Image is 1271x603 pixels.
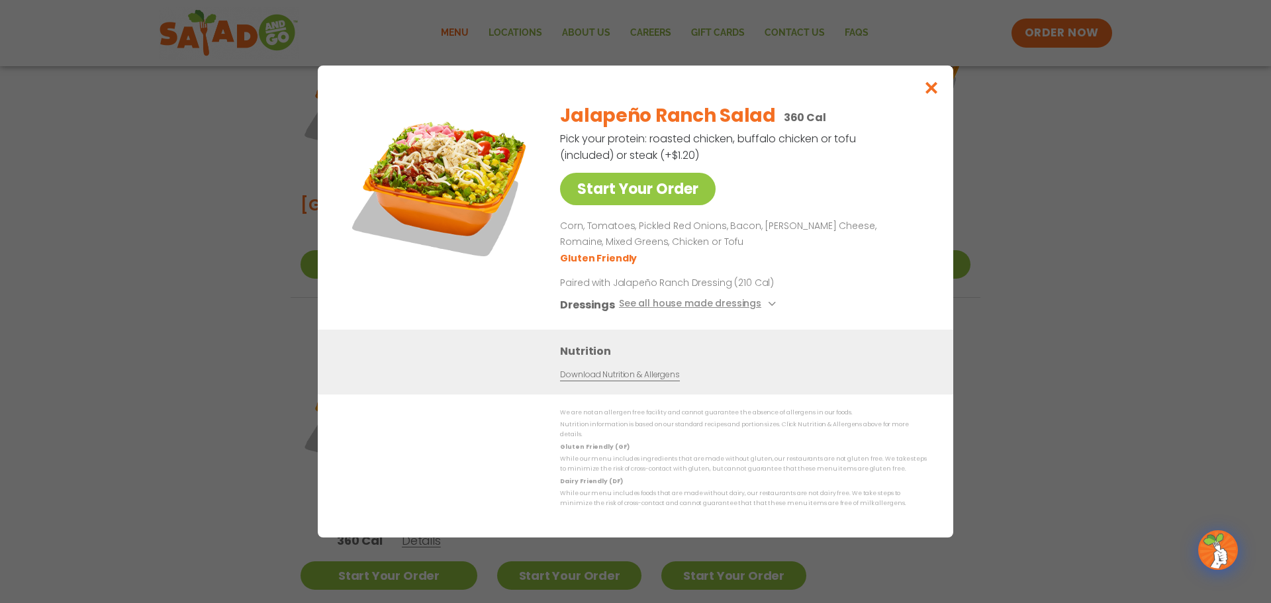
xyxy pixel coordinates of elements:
[560,218,921,250] p: Corn, Tomatoes, Pickled Red Onions, Bacon, [PERSON_NAME] Cheese, Romaine, Mixed Greens, Chicken o...
[560,130,858,163] p: Pick your protein: roasted chicken, buffalo chicken or tofu (included) or steak (+$1.20)
[560,173,716,205] a: Start Your Order
[560,276,805,290] p: Paired with Jalapeño Ranch Dressing (210 Cal)
[560,369,679,381] a: Download Nutrition & Allergens
[560,443,629,451] strong: Gluten Friendly (GF)
[560,297,615,313] h3: Dressings
[560,420,927,440] p: Nutrition information is based on our standard recipes and portion sizes. Click Nutrition & Aller...
[1200,532,1237,569] img: wpChatIcon
[560,454,927,475] p: While our menu includes ingredients that are made without gluten, our restaurants are not gluten ...
[560,343,933,359] h3: Nutrition
[560,252,639,265] li: Gluten Friendly
[348,92,533,277] img: Featured product photo for Jalapeño Ranch Salad
[560,408,927,418] p: We are not an allergen free facility and cannot guarantee the absence of allergens in our foods.
[560,102,775,130] h2: Jalapeño Ranch Salad
[560,477,622,485] strong: Dairy Friendly (DF)
[560,488,927,509] p: While our menu includes foods that are made without dairy, our restaurants are not dairy free. We...
[910,66,953,110] button: Close modal
[619,297,780,313] button: See all house made dressings
[784,109,826,126] p: 360 Cal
